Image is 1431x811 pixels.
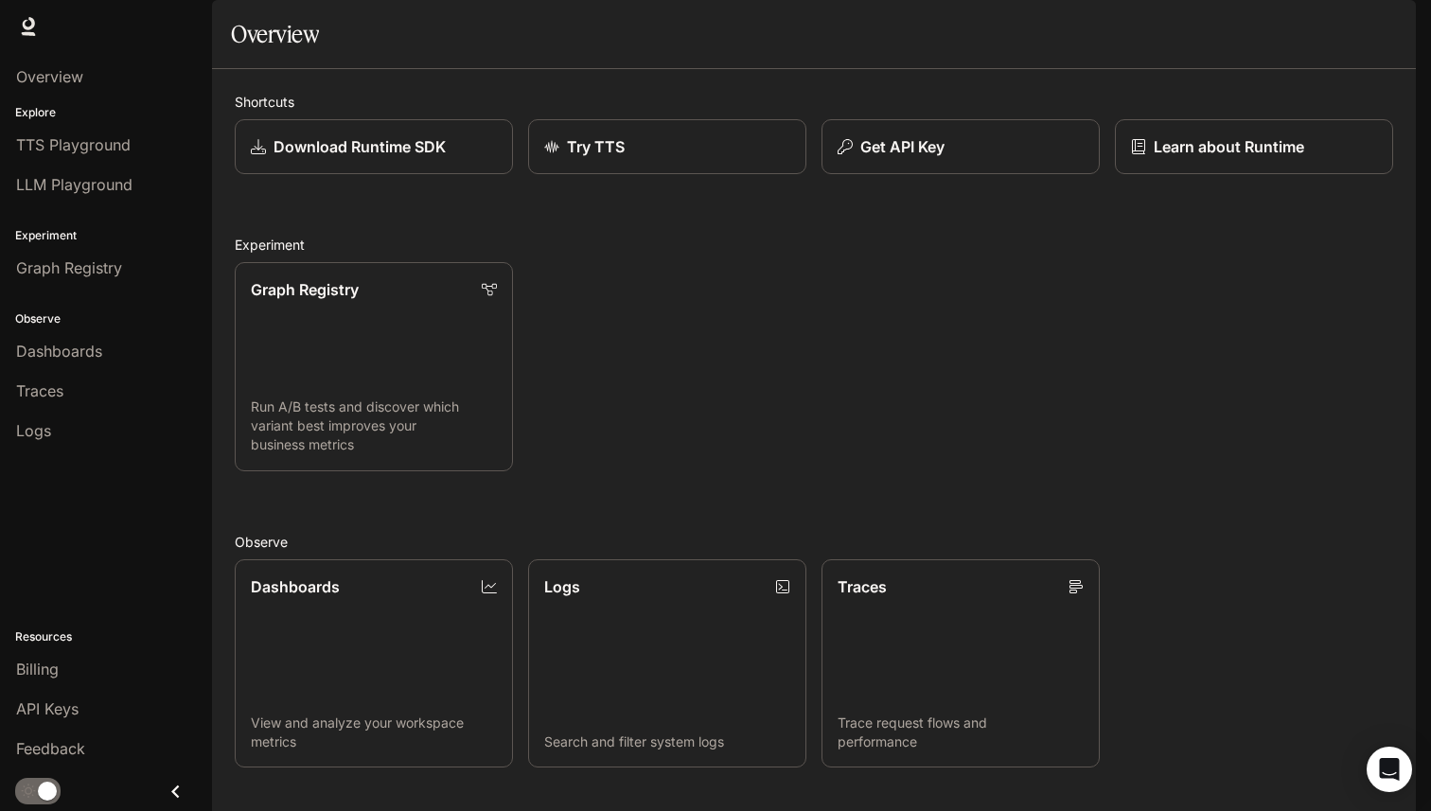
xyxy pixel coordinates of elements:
[251,278,359,301] p: Graph Registry
[528,559,806,768] a: LogsSearch and filter system logs
[235,532,1393,552] h2: Observe
[251,397,497,454] p: Run A/B tests and discover which variant best improves your business metrics
[251,714,497,751] p: View and analyze your workspace metrics
[235,559,513,768] a: DashboardsView and analyze your workspace metrics
[235,92,1393,112] h2: Shortcuts
[544,732,790,751] p: Search and filter system logs
[838,575,887,598] p: Traces
[235,119,513,174] a: Download Runtime SDK
[235,235,1393,255] h2: Experiment
[860,135,945,158] p: Get API Key
[528,119,806,174] a: Try TTS
[1115,119,1393,174] a: Learn about Runtime
[821,119,1100,174] button: Get API Key
[838,714,1084,751] p: Trace request flows and performance
[544,575,580,598] p: Logs
[274,135,446,158] p: Download Runtime SDK
[1367,747,1412,792] div: Open Intercom Messenger
[231,15,319,53] h1: Overview
[821,559,1100,768] a: TracesTrace request flows and performance
[235,262,513,471] a: Graph RegistryRun A/B tests and discover which variant best improves your business metrics
[251,575,340,598] p: Dashboards
[1154,135,1304,158] p: Learn about Runtime
[567,135,625,158] p: Try TTS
